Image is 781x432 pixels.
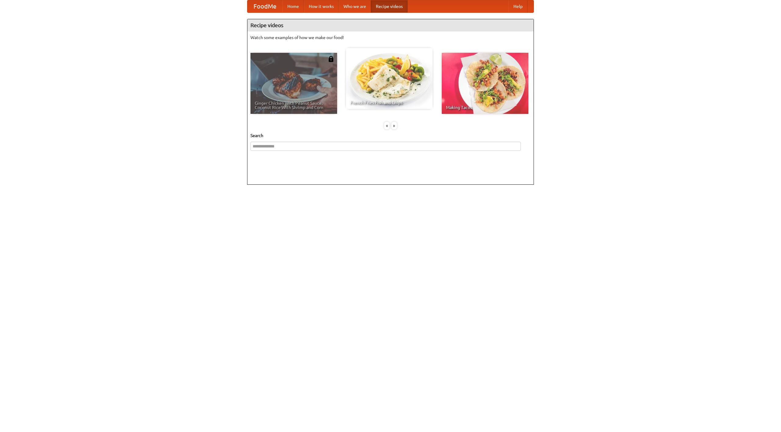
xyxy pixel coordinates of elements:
a: Home [283,0,304,13]
div: » [391,122,397,129]
a: Recipe videos [371,0,408,13]
a: FoodMe [247,0,283,13]
a: How it works [304,0,339,13]
div: « [384,122,390,129]
span: Making Tacos [446,105,524,110]
span: French Fries Fish and Chips [350,100,428,105]
img: 483408.png [328,56,334,62]
a: Help [509,0,527,13]
h5: Search [250,133,531,139]
a: French Fries Fish and Chips [346,48,433,109]
h4: Recipe videos [247,19,534,31]
a: Who we are [339,0,371,13]
p: Watch some examples of how we make our food! [250,34,531,41]
a: Making Tacos [442,53,528,114]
